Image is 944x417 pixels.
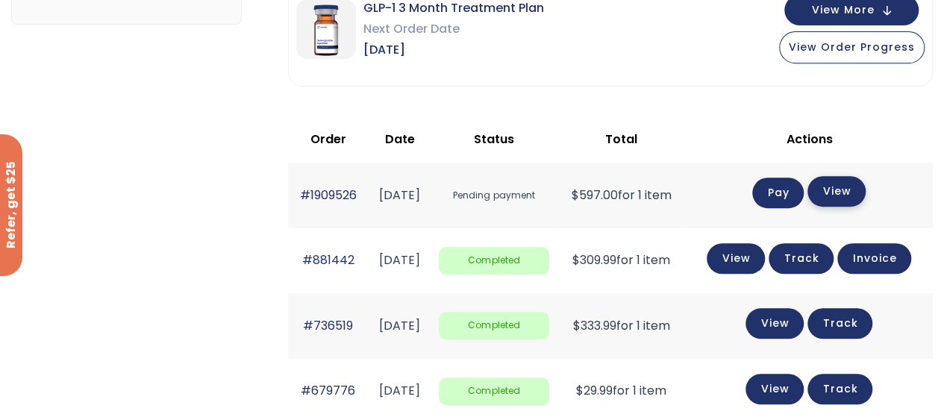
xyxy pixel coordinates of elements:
[557,228,686,293] td: for 1 item
[557,163,686,228] td: for 1 item
[310,131,346,148] span: Order
[707,243,765,274] a: View
[576,382,613,399] span: 29.99
[385,131,415,148] span: Date
[363,40,544,60] span: [DATE]
[807,176,866,207] a: View
[303,317,353,334] a: #736519
[572,317,580,334] span: $
[379,382,420,399] time: [DATE]
[302,251,354,269] a: #881442
[576,382,584,399] span: $
[379,251,420,269] time: [DATE]
[439,182,549,210] span: Pending payment
[557,293,686,358] td: for 1 item
[301,382,355,399] a: #679776
[474,131,514,148] span: Status
[745,374,804,404] a: View
[439,377,549,405] span: Completed
[572,251,616,269] span: 309.99
[807,374,872,404] a: Track
[812,5,875,15] span: View More
[571,186,578,204] span: $
[439,312,549,339] span: Completed
[769,243,834,274] a: Track
[572,251,580,269] span: $
[807,308,872,339] a: Track
[379,186,420,204] time: [DATE]
[745,308,804,339] a: View
[363,19,544,40] span: Next Order Date
[572,317,616,334] span: 333.99
[752,178,804,208] a: Pay
[300,186,357,204] a: #1909526
[571,186,617,204] span: 597.00
[439,247,549,275] span: Completed
[779,31,925,63] button: View Order Progress
[379,317,420,334] time: [DATE]
[605,131,637,148] span: Total
[789,40,915,54] span: View Order Progress
[837,243,911,274] a: Invoice
[786,131,832,148] span: Actions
